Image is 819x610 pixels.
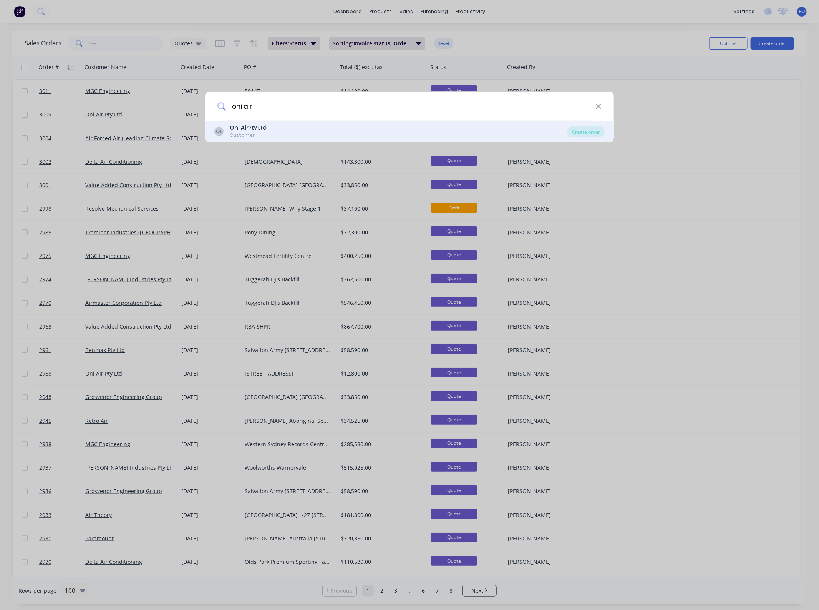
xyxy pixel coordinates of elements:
[230,132,267,139] div: Customer
[567,126,605,137] div: Create order
[214,127,224,136] div: OL
[230,124,267,132] div: Pty Ltd
[226,92,595,121] input: Enter a customer name to create a new order...
[230,124,249,131] b: Oni Air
